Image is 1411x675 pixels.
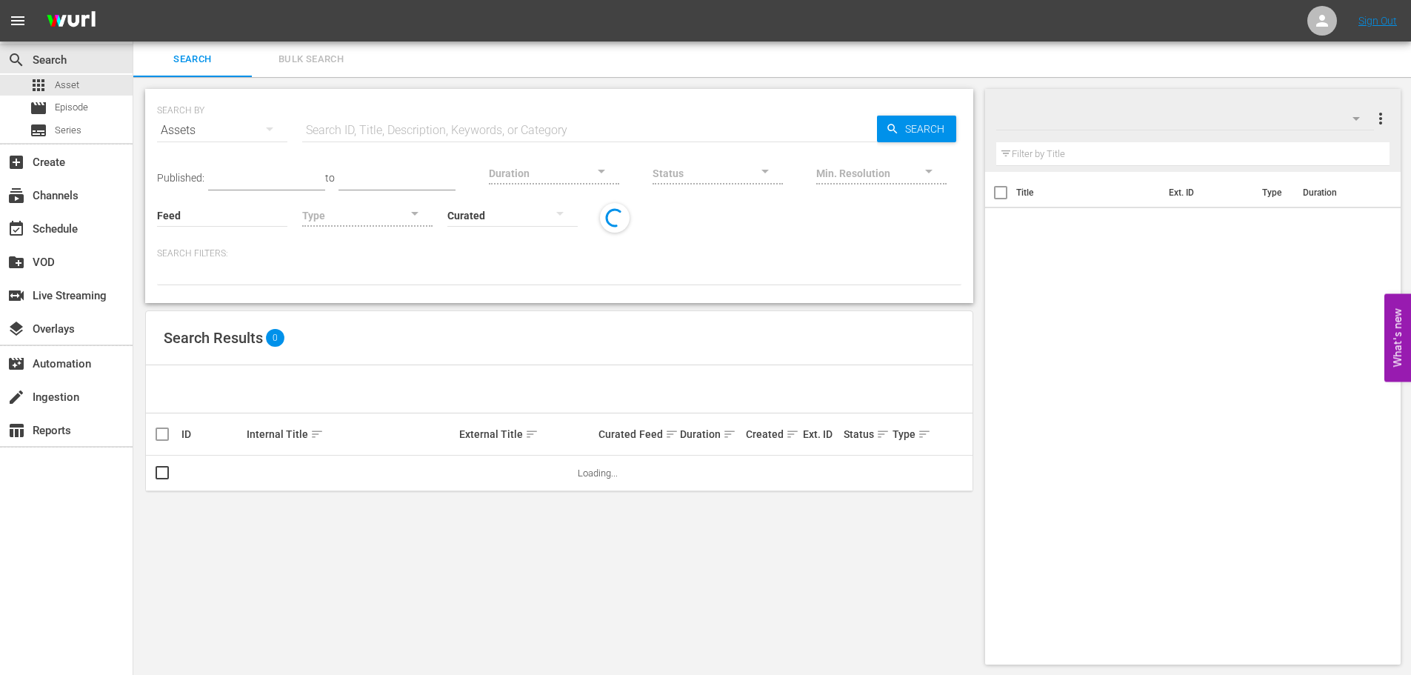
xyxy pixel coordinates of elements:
th: Type [1253,172,1294,213]
span: Channels [7,187,25,205]
span: Series [55,123,81,138]
span: Episode [55,100,88,115]
span: Ingestion [7,388,25,406]
div: Created [746,425,798,443]
th: Ext. ID [1160,172,1254,213]
span: Search Results [164,329,263,347]
span: Search [142,51,243,68]
img: ans4CAIJ8jUAAAAAAAAAAAAAAAAAAAAAAAAgQb4GAAAAAAAAAAAAAAAAAAAAAAAAJMjXAAAAAAAAAAAAAAAAAAAAAAAAgAT5G... [36,4,107,39]
span: Series [30,122,47,139]
span: to [325,172,335,184]
span: sort [786,428,799,441]
button: more_vert [1372,101,1390,136]
span: Asset [55,78,79,93]
div: Type [893,425,921,443]
span: Published: [157,172,204,184]
span: sort [665,428,678,441]
span: menu [9,12,27,30]
span: Schedule [7,220,25,238]
div: Internal Title [247,425,455,443]
span: Overlays [7,320,25,338]
div: ID [181,428,242,440]
span: Asset [30,76,47,94]
div: Curated [598,428,635,440]
span: sort [525,428,538,441]
span: Episode [30,99,47,117]
span: sort [310,428,324,441]
div: Ext. ID [803,428,839,440]
span: Create [7,153,25,171]
div: Assets [157,110,287,151]
div: Duration [680,425,741,443]
p: Search Filters: [157,247,961,260]
div: External Title [459,425,594,443]
span: sort [723,428,736,441]
span: sort [918,428,931,441]
span: Loading... [578,468,618,479]
button: Search [877,116,956,142]
button: Open Feedback Widget [1384,293,1411,382]
span: Search [899,116,956,142]
span: Bulk Search [261,51,361,68]
span: more_vert [1372,110,1390,127]
div: Feed [639,425,676,443]
span: sort [876,428,890,441]
th: Duration [1294,172,1383,213]
span: Automation [7,355,25,373]
span: Search [7,51,25,69]
a: Sign Out [1358,15,1397,27]
div: Status [844,425,888,443]
span: VOD [7,253,25,271]
span: Live Streaming [7,287,25,305]
th: Title [1016,172,1160,213]
span: Reports [7,422,25,439]
span: 0 [266,329,284,347]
